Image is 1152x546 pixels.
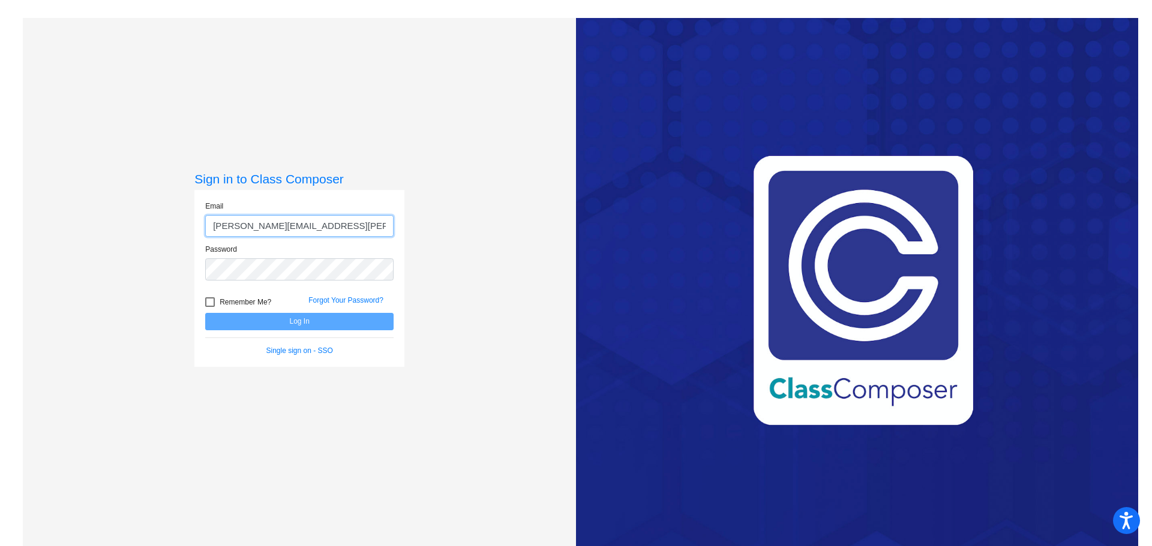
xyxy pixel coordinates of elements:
[205,313,394,330] button: Log In
[266,346,333,355] a: Single sign on - SSO
[205,201,223,212] label: Email
[205,244,237,255] label: Password
[308,296,383,304] a: Forgot Your Password?
[220,295,271,309] span: Remember Me?
[194,171,404,186] h3: Sign in to Class Composer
